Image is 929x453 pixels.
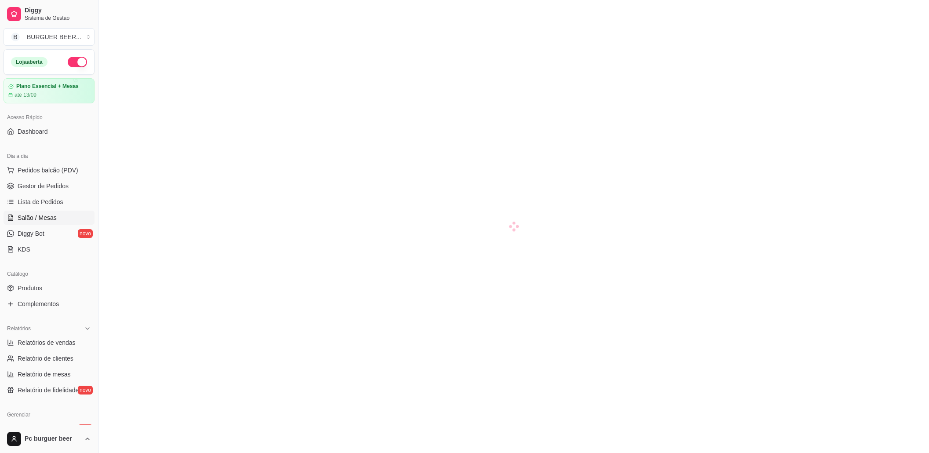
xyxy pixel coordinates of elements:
[18,424,55,433] span: Entregadores
[4,211,95,225] a: Salão / Mesas
[4,297,95,311] a: Complementos
[18,354,73,363] span: Relatório de clientes
[4,195,95,209] a: Lista de Pedidos
[4,428,95,449] button: Pc burguer beer
[18,213,57,222] span: Salão / Mesas
[4,149,95,163] div: Dia a dia
[4,163,95,177] button: Pedidos balcão (PDV)
[68,57,87,67] button: Alterar Status
[4,281,95,295] a: Produtos
[4,336,95,350] a: Relatórios de vendas
[4,110,95,124] div: Acesso Rápido
[4,28,95,46] button: Select a team
[4,383,95,397] a: Relatório de fidelidadenovo
[18,386,79,395] span: Relatório de fidelidade
[18,197,63,206] span: Lista de Pedidos
[18,229,44,238] span: Diggy Bot
[18,300,59,308] span: Complementos
[18,182,69,190] span: Gestor de Pedidos
[18,245,30,254] span: KDS
[11,33,20,41] span: B
[4,422,95,436] a: Entregadoresnovo
[25,435,80,443] span: Pc burguer beer
[18,127,48,136] span: Dashboard
[16,83,79,90] article: Plano Essencial + Mesas
[7,325,31,332] span: Relatórios
[4,242,95,256] a: KDS
[4,267,95,281] div: Catálogo
[18,284,42,292] span: Produtos
[4,367,95,381] a: Relatório de mesas
[18,166,78,175] span: Pedidos balcão (PDV)
[11,57,47,67] div: Loja aberta
[4,78,95,103] a: Plano Essencial + Mesasaté 13/09
[4,226,95,241] a: Diggy Botnovo
[27,33,81,41] div: BURGUER BEER ...
[25,15,91,22] span: Sistema de Gestão
[18,370,71,379] span: Relatório de mesas
[4,351,95,365] a: Relatório de clientes
[4,124,95,139] a: Dashboard
[25,7,91,15] span: Diggy
[4,408,95,422] div: Gerenciar
[15,91,36,99] article: até 13/09
[4,179,95,193] a: Gestor de Pedidos
[18,338,76,347] span: Relatórios de vendas
[4,4,95,25] a: DiggySistema de Gestão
